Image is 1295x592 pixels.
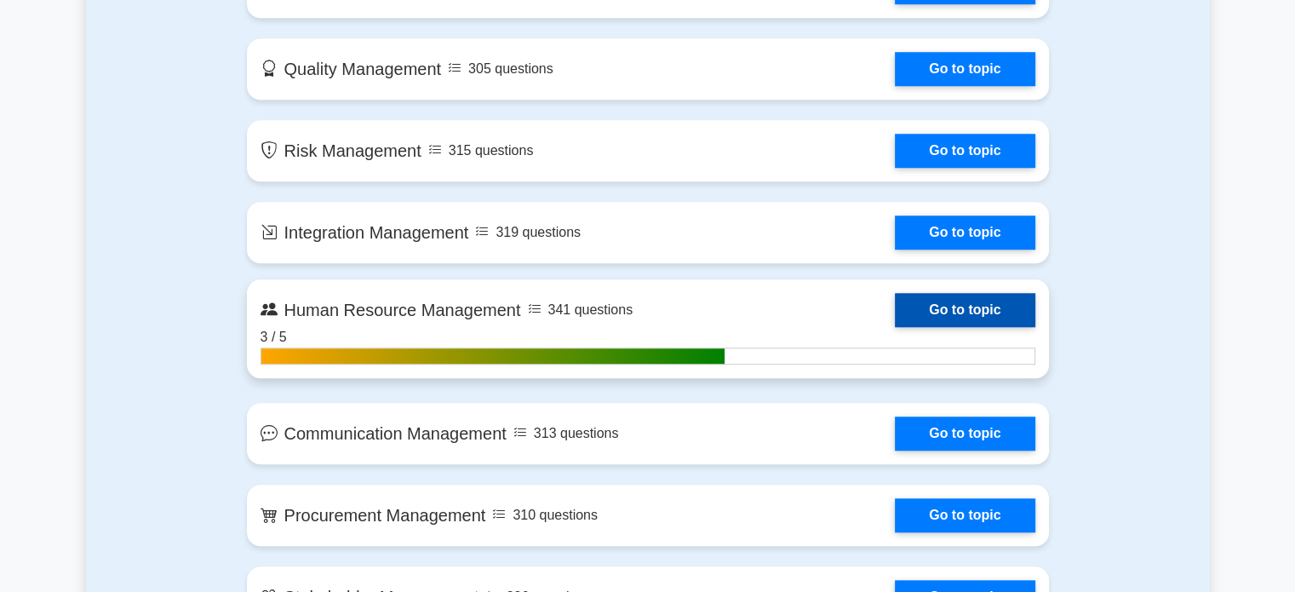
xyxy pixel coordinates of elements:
[895,134,1034,168] a: Go to topic
[895,417,1034,451] a: Go to topic
[895,216,1034,250] a: Go to topic
[895,498,1034,532] a: Go to topic
[895,52,1034,86] a: Go to topic
[895,293,1034,327] a: Go to topic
